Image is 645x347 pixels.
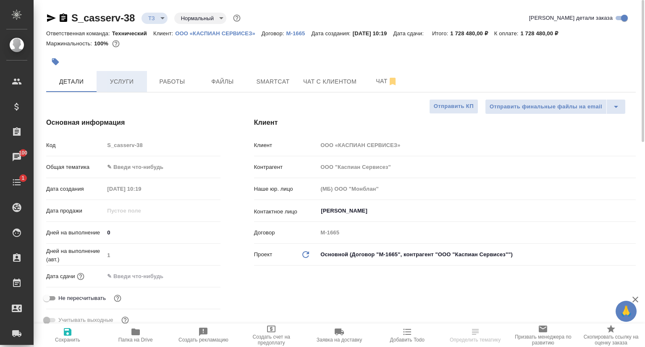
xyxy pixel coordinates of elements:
span: Создать счет на предоплату [242,334,300,346]
p: Контактное лицо [254,208,318,216]
p: 1 728 480,00 ₽ [450,30,494,37]
p: Итого: [432,30,450,37]
button: Призвать менеджера по развитию [509,323,577,347]
button: Если добавить услуги и заполнить их объемом, то дата рассчитается автоматически [75,271,86,282]
span: Отправить финальные файлы на email [490,102,602,112]
h4: Клиент [254,118,636,128]
span: Файлы [202,76,243,87]
button: ТЗ [146,15,157,22]
input: Пустое поле [317,139,636,151]
input: Пустое поле [317,183,636,195]
p: Общая тематика [46,163,104,171]
div: ТЗ [174,13,226,24]
p: Наше юр. лицо [254,185,318,193]
input: Пустое поле [317,161,636,173]
h4: Основная информация [46,118,220,128]
p: К оплате: [494,30,521,37]
div: ✎ Введи что-нибудь [107,163,210,171]
p: Договор [254,229,318,237]
button: 🙏 [616,301,637,322]
span: 1 [16,174,29,182]
button: Добавить тэг [46,53,65,71]
a: 1 [2,172,31,193]
button: Скопировать ссылку на оценку заказа [577,323,645,347]
span: 100 [14,149,33,157]
span: Определить тематику [450,337,501,343]
span: [PERSON_NAME] детали заказа [529,14,613,22]
p: Дата сдачи: [393,30,425,37]
button: Выбери, если сб и вс нужно считать рабочими днями для выполнения заказа. [120,315,131,326]
button: Доп статусы указывают на важность/срочность заказа [231,13,242,24]
a: S_casserv-38 [71,12,135,24]
input: Пустое поле [104,249,220,261]
span: Скопировать ссылку на оценку заказа [582,334,640,346]
span: Добавить Todo [390,337,425,343]
p: Клиент: [153,30,175,37]
a: ООО «КАСПИАН СЕРВИСЕЗ» [175,29,262,37]
input: Пустое поле [317,226,636,239]
span: Создать рекламацию [178,337,228,343]
span: Услуги [102,76,142,87]
p: Дней на выполнение [46,229,104,237]
button: Отправить финальные файлы на email [485,99,607,114]
p: 1 728 480,00 ₽ [521,30,564,37]
span: 🙏 [619,302,633,320]
span: Учитывать выходные [58,316,113,324]
button: Скопировать ссылку для ЯМессенджера [46,13,56,23]
span: Smartcat [253,76,293,87]
div: Основной (Договор "М-1665", контрагент "ООО "Каспиан Сервисез"") [317,247,636,262]
button: Нормальный [178,15,216,22]
button: Open [631,210,633,212]
p: Технический [112,30,153,37]
p: Код [46,141,104,150]
p: Дата создания [46,185,104,193]
span: Призвать менеджера по развитию [514,334,572,346]
span: Чат с клиентом [303,76,357,87]
button: Заявка на доставку [305,323,373,347]
p: Клиент [254,141,318,150]
span: Детали [51,76,92,87]
a: М-1665 [286,29,311,37]
input: Пустое поле [104,205,178,217]
input: ✎ Введи что-нибудь [104,270,178,282]
a: 100 [2,147,31,168]
p: ООО «КАСПИАН СЕРВИСЕЗ» [175,30,262,37]
p: Дата создания: [311,30,352,37]
p: Дата сдачи [46,272,75,281]
div: ТЗ [142,13,168,24]
input: Пустое поле [104,139,220,151]
button: 0.00 RUB; [110,38,121,49]
button: Создать счет на предоплату [237,323,305,347]
span: Не пересчитывать [58,294,106,302]
input: ✎ Введи что-нибудь [104,226,220,239]
button: Добавить Todo [373,323,441,347]
span: Чат [367,76,407,87]
span: Заявка на доставку [317,337,362,343]
div: split button [485,99,626,114]
p: Маржинальность: [46,40,94,47]
button: Создать рекламацию [170,323,238,347]
p: М-1665 [286,30,311,37]
input: Пустое поле [104,183,178,195]
p: Дата продажи [46,207,104,215]
button: Определить тематику [441,323,509,347]
span: Папка на Drive [118,337,153,343]
p: Проект [254,250,273,259]
button: Скопировать ссылку [58,13,68,23]
p: [DATE] 10:19 [353,30,393,37]
span: Отправить КП [434,102,474,111]
p: 100% [94,40,110,47]
button: Папка на Drive [102,323,170,347]
p: Ответственная команда: [46,30,112,37]
span: Работы [152,76,192,87]
svg: Отписаться [388,76,398,87]
p: Договор: [262,30,286,37]
p: Контрагент [254,163,318,171]
button: Включи, если не хочешь, чтобы указанная дата сдачи изменилась после переставления заказа в 'Подтв... [112,293,123,304]
div: ✎ Введи что-нибудь [104,160,220,174]
p: Дней на выполнение (авт.) [46,247,104,264]
button: Сохранить [34,323,102,347]
span: Сохранить [55,337,80,343]
button: Отправить КП [429,99,478,114]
